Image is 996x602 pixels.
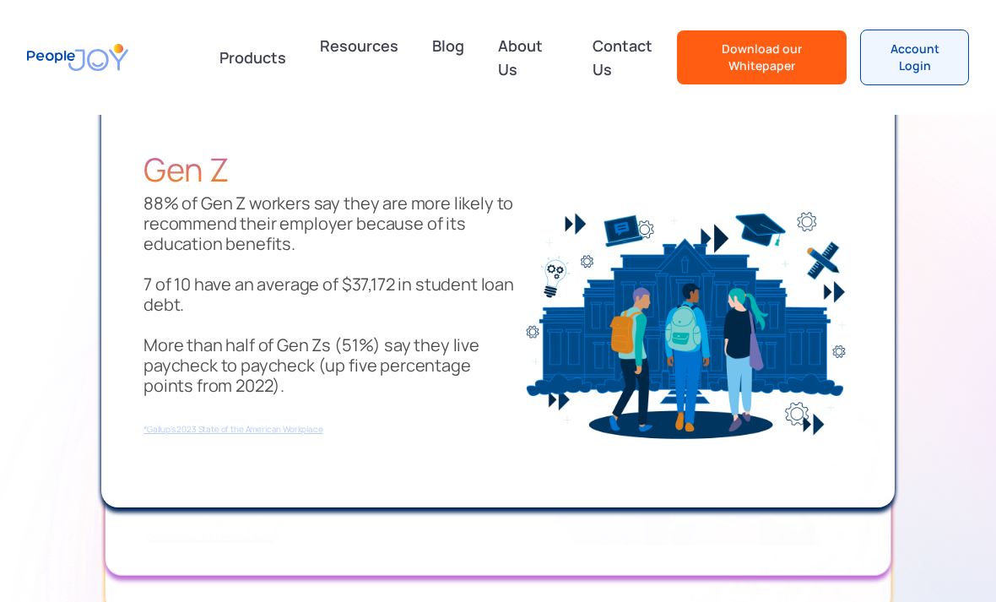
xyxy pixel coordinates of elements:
a: Contact Us [582,27,677,88]
a: *Gallup's 2023 State of the American Workplace [143,423,323,435]
img: Retain-Employees-PeopleJoy [523,210,853,441]
a: Download our Whitepaper [677,30,847,84]
a: Blog [422,27,474,88]
p: ‍ 88% of Gen Z workers say they are more likely to recommend their employer because of its educat... [143,145,523,439]
div: Products [209,41,296,74]
a: Account Login [860,30,969,85]
div: Download our Whitepaper [690,41,834,74]
p: 45% of Millennials report they would [MEDICAL_DATA] for tuition reimbursement benefits. 80% repor... [147,186,522,509]
span: Gen Z [143,147,229,191]
a: Resources [310,27,409,88]
div: Account Login [874,41,955,74]
a: About Us [488,27,569,88]
a: home [27,33,128,81]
